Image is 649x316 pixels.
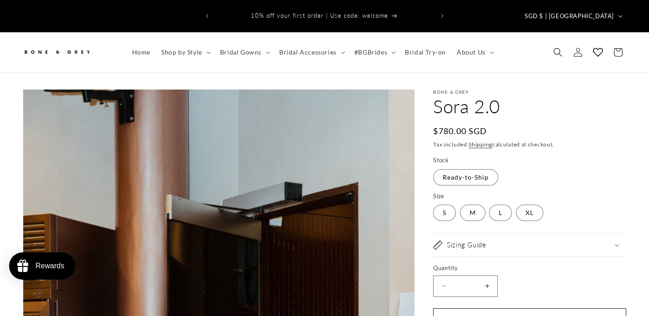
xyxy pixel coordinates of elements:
summary: Shop by Style [156,43,215,62]
label: Quantity [433,264,626,273]
img: Bone and Grey Bridal [23,45,91,60]
a: Bone and Grey Bridal [20,41,118,63]
a: Shipping [469,141,492,148]
a: Home [127,43,156,62]
label: XL [516,205,543,221]
span: SGD $ | [GEOGRAPHIC_DATA] [525,12,614,21]
label: L [489,205,512,221]
label: Ready-to-Ship [433,169,498,186]
h2: Sizing Guide [447,241,486,250]
summary: Search [548,42,568,62]
span: Bridal Accessories [279,48,337,56]
button: SGD $ | [GEOGRAPHIC_DATA] [519,7,626,25]
button: Next announcement [432,7,452,25]
span: 10% off your first order | Use code: welcome [251,12,388,19]
summary: About Us [451,43,498,62]
span: Home [132,48,150,56]
button: Previous announcement [197,7,217,25]
label: S [433,205,456,221]
div: Rewards [36,262,64,270]
summary: Sizing Guide [433,234,626,256]
summary: Bridal Accessories [274,43,349,62]
p: Bone & Grey [433,89,626,95]
span: About Us [457,48,485,56]
span: Shop by Style [161,48,202,56]
div: Tax included. calculated at checkout. [433,140,626,149]
span: Bridal Try-on [405,48,446,56]
span: #BGBrides [354,48,387,56]
a: Bridal Try-on [399,43,451,62]
summary: Bridal Gowns [215,43,274,62]
summary: #BGBrides [349,43,399,62]
span: Bridal Gowns [220,48,261,56]
legend: Stock [433,156,450,165]
label: M [460,205,485,221]
span: $780.00 SGD [433,125,487,137]
h1: Sora 2.0 [433,95,626,118]
legend: Size [433,192,445,201]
